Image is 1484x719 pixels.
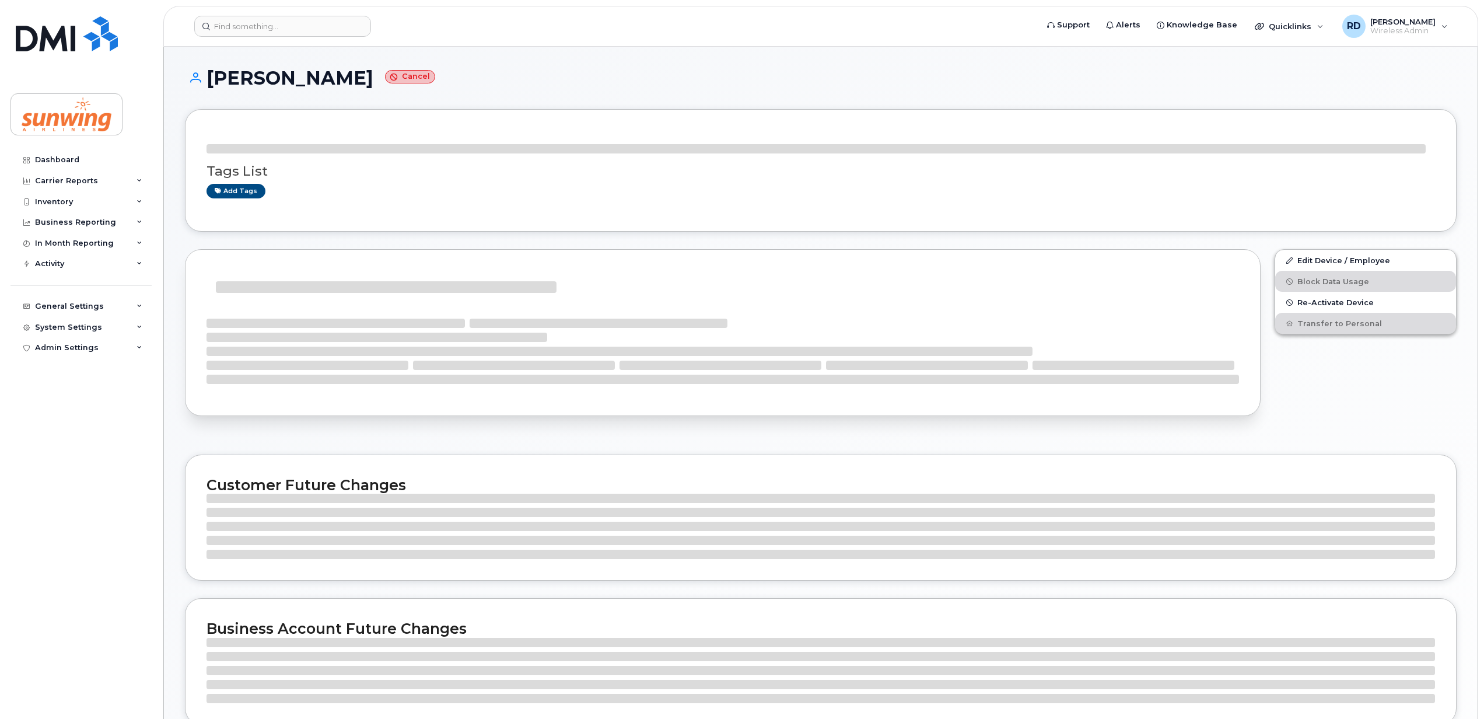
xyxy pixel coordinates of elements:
button: Transfer to Personal [1275,313,1456,334]
h2: Business Account Future Changes [206,620,1435,637]
button: Re-Activate Device [1275,292,1456,313]
h2: Customer Future Changes [206,476,1435,494]
h1: [PERSON_NAME] [185,68,1457,88]
button: Block Data Usage [1275,271,1456,292]
small: Cancel [385,70,435,83]
span: Re-Activate Device [1297,298,1374,307]
a: Add tags [206,184,265,198]
h3: Tags List [206,164,1435,179]
a: Edit Device / Employee [1275,250,1456,271]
